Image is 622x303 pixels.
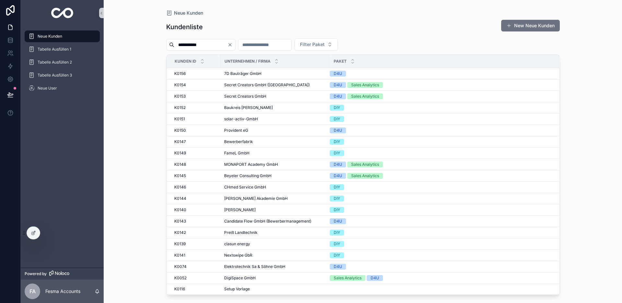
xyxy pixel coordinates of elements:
a: DIY [330,230,551,236]
span: K0140 [174,207,186,212]
span: FameL GmbH [224,151,249,156]
a: Powered by [21,268,104,280]
a: K0139 [174,241,216,247]
h1: Kundenliste [166,22,203,31]
a: K0116 [174,286,216,292]
a: K0153 [174,94,216,99]
a: DIY [330,139,551,145]
span: K0149 [174,151,186,156]
div: D4U [334,71,342,77]
a: DIY [330,105,551,111]
span: MONAPORT Academy GmbH [224,162,278,167]
a: K0145 [174,173,216,178]
button: Select Button [294,38,338,51]
span: Paket [334,59,347,64]
span: K0146 [174,185,186,190]
div: DIY [334,116,340,122]
a: K0144 [174,196,216,201]
div: D4U [334,82,342,88]
div: DIY [334,105,340,111]
div: DIY [334,196,340,201]
a: K0152 [174,105,216,110]
a: CHmed Service GmbH [224,185,326,190]
span: K0148 [174,162,186,167]
a: DIY [330,252,551,258]
a: K0143 [174,219,216,224]
span: Beyeler Consulting GmbH [224,173,271,178]
span: solar-activ-GmbH [224,116,258,122]
span: K0139 [174,241,186,247]
span: K0156 [174,71,186,76]
span: K0143 [174,219,186,224]
div: scrollable content [21,26,104,103]
a: Setup Vorlage [224,286,326,292]
div: D4U [371,275,379,281]
div: D4U [334,162,342,167]
span: FA [29,287,36,295]
a: Tabelle Ausfüllen 2 [25,56,100,68]
span: Secret Creators GmbH ([GEOGRAPHIC_DATA]) [224,82,310,88]
a: D4USales Analytics [330,93,551,99]
a: D4U [330,71,551,77]
div: Sales Analytics [351,82,379,88]
span: clasun energy [224,241,250,247]
a: DIY [330,116,551,122]
div: Sales Analytics [334,275,362,281]
span: Tabelle Ausfüllen 1 [38,47,71,52]
a: Candidate Flow GmbH (Bewerbermanagement) [224,219,326,224]
a: Tabelle Ausfüllen 3 [25,69,100,81]
span: K0141 [174,253,185,258]
a: DigiSpace GmbH [224,275,326,281]
span: Nextswipe GbR [224,253,252,258]
a: K0149 [174,151,216,156]
a: K0140 [174,207,216,212]
a: D4U [330,264,551,270]
a: Beyeler Consulting GmbH [224,173,326,178]
span: Filter Paket [300,41,325,48]
a: D4USales Analytics [330,162,551,167]
span: K0145 [174,173,186,178]
span: Setup Vorlage [224,286,250,292]
span: K0151 [174,116,185,122]
a: Tabelle Ausfüllen 1 [25,43,100,55]
div: D4U [334,264,342,270]
a: Provident eG [224,128,326,133]
span: Tabelle Ausfüllen 2 [38,60,72,65]
span: 7D Bauträger GmbH [224,71,261,76]
a: Nextswipe GbR [224,253,326,258]
span: K0150 [174,128,186,133]
div: DIY [334,252,340,258]
span: K0154 [174,82,186,88]
a: D4U [330,218,551,224]
a: Secret Creators GmbH ([GEOGRAPHIC_DATA]) [224,82,326,88]
a: [PERSON_NAME] Akademie GmbH [224,196,326,201]
div: D4U [334,218,342,224]
a: [PERSON_NAME] [224,207,326,212]
div: DIY [334,184,340,190]
button: New Neue Kunden [501,20,560,31]
span: Baukreis [PERSON_NAME] [224,105,273,110]
div: DIY [334,230,340,236]
a: K0148 [174,162,216,167]
a: DIY [330,150,551,156]
span: Neue Kunden [174,10,203,16]
a: Preiß Landtechnik [224,230,326,235]
a: K0074 [174,264,216,269]
a: FameL GmbH [224,151,326,156]
div: DIY [334,139,340,145]
a: DIY [330,207,551,213]
span: Elektrotechnik Sa & Söhne GmbH [224,264,285,269]
p: Fesma Accounts [45,288,80,295]
span: Provident eG [224,128,248,133]
a: Sales AnalyticsD4U [330,275,551,281]
a: K0141 [174,253,216,258]
span: Tabelle Ausfüllen 3 [38,73,72,78]
span: Neue Kunden [38,34,62,39]
span: Kunden ID [175,59,196,64]
div: D4U [334,93,342,99]
span: Candidate Flow GmbH (Bewerbermanagement) [224,219,311,224]
div: D4U [334,173,342,179]
button: Clear [227,42,235,47]
div: DIY [334,207,340,213]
